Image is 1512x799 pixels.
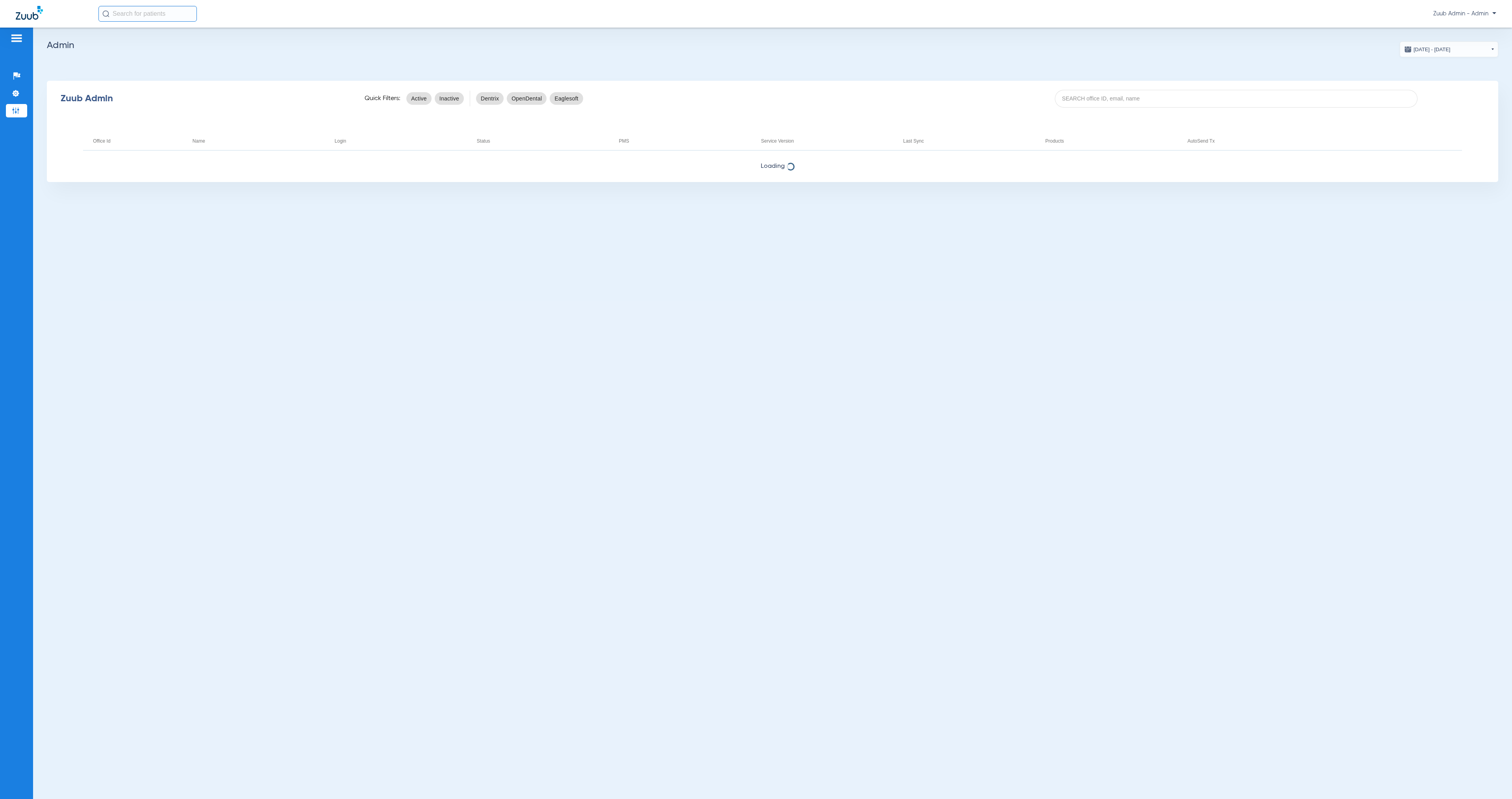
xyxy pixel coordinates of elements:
div: Last Sync [903,137,1036,145]
h2: Admin [47,41,1498,49]
div: Login [335,137,346,145]
mat-chip-listbox: pms-filters [476,91,583,106]
span: OpenDental [511,95,542,102]
div: Office Id [93,137,110,145]
img: Zuub Logo [16,6,43,20]
div: Login [335,137,467,145]
input: Search for patients [98,6,197,22]
div: Name [193,137,325,145]
div: Name [193,137,205,145]
span: Inactive [439,95,459,102]
div: Zuub Admin [61,95,351,102]
div: AutoSend Tx [1188,137,1215,145]
button: [DATE] - [DATE] [1400,41,1498,57]
input: SEARCH office ID, email, name [1055,90,1418,108]
img: hamburger-icon [10,33,23,43]
div: Last Sync [903,137,924,145]
span: Quick Filters: [365,95,400,102]
span: Active [411,95,427,102]
span: Loading [47,162,1498,170]
div: Status [477,137,609,145]
div: Office Id [93,137,183,145]
div: Products [1045,137,1178,145]
div: Service Version [761,137,893,145]
span: Eaglesoft [554,95,578,102]
mat-chip-listbox: status-filters [406,91,464,106]
div: AutoSend Tx [1188,137,1320,145]
div: Service Version [761,137,794,145]
div: PMS [619,137,629,145]
span: Zuub Admin - Admin [1433,10,1496,18]
div: Products [1045,137,1064,145]
div: PMS [619,137,751,145]
div: Status [477,137,490,145]
span: Dentrix [481,95,499,102]
img: Search Icon [102,10,109,17]
img: date.svg [1404,45,1412,53]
